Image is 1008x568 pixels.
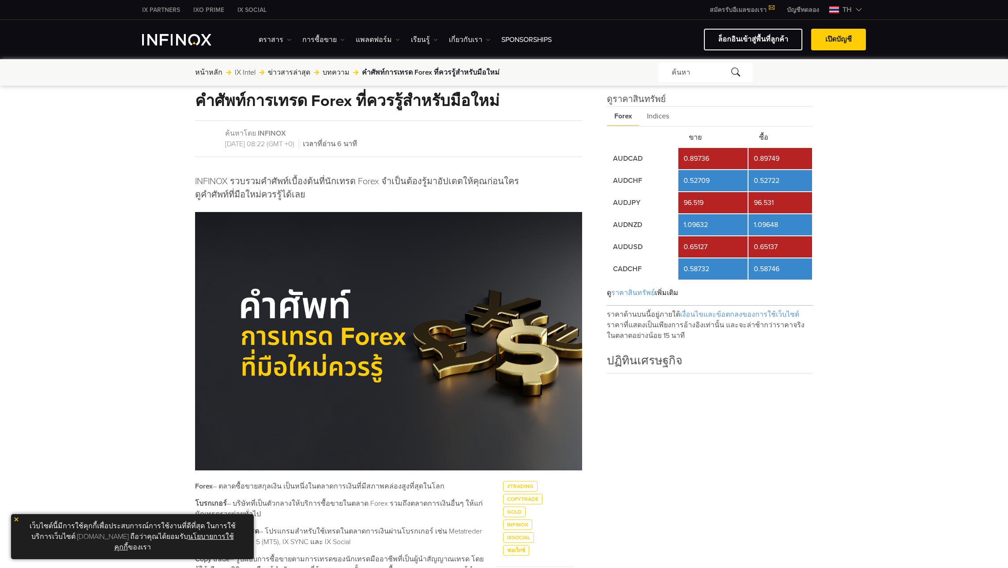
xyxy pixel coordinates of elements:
[748,148,812,169] td: 0.89749
[142,34,232,45] a: INFINOX Logo
[411,34,438,45] a: เรียนรู้
[362,67,500,78] span: คำศัพท์การเทรด Forex ที่ควรรู้สำหรับมือใหม่
[608,214,677,235] td: AUDNZD
[748,258,812,280] td: 0.58746
[748,170,812,191] td: 0.52722
[503,507,526,517] a: Gold
[195,555,230,564] strong: Copy trade
[302,34,345,45] a: การซื้อขาย
[748,128,812,147] th: ซื้อ
[449,34,490,45] a: เกี่ยวกับเรา
[608,258,677,280] td: CADCHF
[703,6,780,14] a: สมัครรับอีเมลของเรา
[780,5,826,15] a: INFINOX MENU
[678,214,748,235] td: 1.09632
[503,545,529,556] a: ฟอเร็กซ์
[678,236,748,257] td: 0.65127
[607,352,813,373] h4: ปฏิทินเศรษฐกิจ
[353,70,358,75] img: arrow-right
[15,519,249,555] p: เว็บไซต์นี้มีการใช้คุกกี้เพื่อประสบการณ์การใช้งานที่ดีที่สุด ในการใช้บริการเว็บไซต์ [DOMAIN_NAME]...
[680,310,799,319] span: เงื่อนไขและข้อตกลงของการใช้เว็บไซต์
[607,280,813,306] div: ดู เพิ่มเติม
[259,70,264,75] img: arrow-right
[501,34,552,45] a: Sponsorships
[611,288,655,297] span: ราคาสินทรัพย์
[658,63,753,82] div: ค้นหา
[323,67,350,78] a: บทความ
[195,481,485,492] p: – ตลาดซื้อขายสกุลเงิน เป็นหนึ่งในตลาดการเงินที่มีสภาพคล่องสูงที่สุดในโลก
[608,148,677,169] td: AUDCAD
[226,70,231,75] img: arrow-right
[225,140,299,148] span: [DATE] 08:22 (GMT +0)
[503,532,534,543] a: IXSocial
[195,499,227,508] strong: โบรกเกอร์
[195,67,222,78] a: หน้าหลัก
[301,140,357,148] span: เวลาที่อ่าน 6 นาที
[268,67,310,78] a: ข่าวสารล่าสุด
[678,148,748,169] td: 0.89736
[187,5,231,15] a: INFINOX
[356,34,400,45] a: แพลตฟอร์ม
[839,4,855,15] span: th
[503,494,542,504] a: Copytrade
[195,482,213,491] strong: Forex
[13,516,19,523] img: yellow close icon
[748,192,812,213] td: 96.531
[607,93,813,106] h4: ดูราคาสินทรัพย์
[195,175,519,201] p: INFINOX รวบรวมคำศัพท์เบื้องต้นที่นักเทรด Forex จำเป็นต้องรู้มาอัปเดตให้คุณก่อนใคร ดูคำศัพท์ที่มือ...
[195,498,485,519] p: – บริษัทที่เป็นตัวกลางให้บริการซื้อขายในตลาด Forex รวมถึงตลาดการเงินอื่นๆ ให้แก่นักเทรดรายย่อยทั่วไป
[258,129,286,138] a: INFINOX
[195,526,485,547] p: – โปรแกรมสำหรับใช้เทรดในตลาดการเงินผ่านโบรกเกอร์ เช่น Metatreder 4 (MT4), Metatrader 5 (MT5), IX ...
[678,170,748,191] td: 0.52709
[314,70,319,75] img: arrow-right
[225,129,256,138] span: ค้นหาโดย
[231,5,273,15] a: INFINOX
[607,107,639,126] span: Forex
[259,34,291,45] a: ตราสาร
[639,107,677,126] span: Indices
[748,214,812,235] td: 1.09648
[235,67,256,78] a: IX Intel
[607,306,813,341] p: ราคาด้านบนนี้อยู่ภายใต้ ราคาที่แสดงเป็นเพียงการอ้างอิงเท่านั้น และจะล่าช้ากว่าราคาจริงในตลาดอย่าง...
[811,29,866,50] a: เปิดบัญชี
[503,481,538,492] a: #Trading
[608,236,677,257] td: AUDUSD
[678,128,748,147] th: ขาย
[135,5,187,15] a: INFINOX
[195,93,500,110] h1: คำศัพท์การเทรด Forex ที่ควรรู้สำหรับมือใหม่
[704,29,802,50] a: ล็อกอินเข้าสู่พื้นที่ลูกค้า
[678,258,748,280] td: 0.58732
[678,192,748,213] td: 96.519
[608,192,677,213] td: AUDJPY
[748,236,812,257] td: 0.65137
[608,170,677,191] td: AUDCHF
[503,519,532,530] a: INFINOX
